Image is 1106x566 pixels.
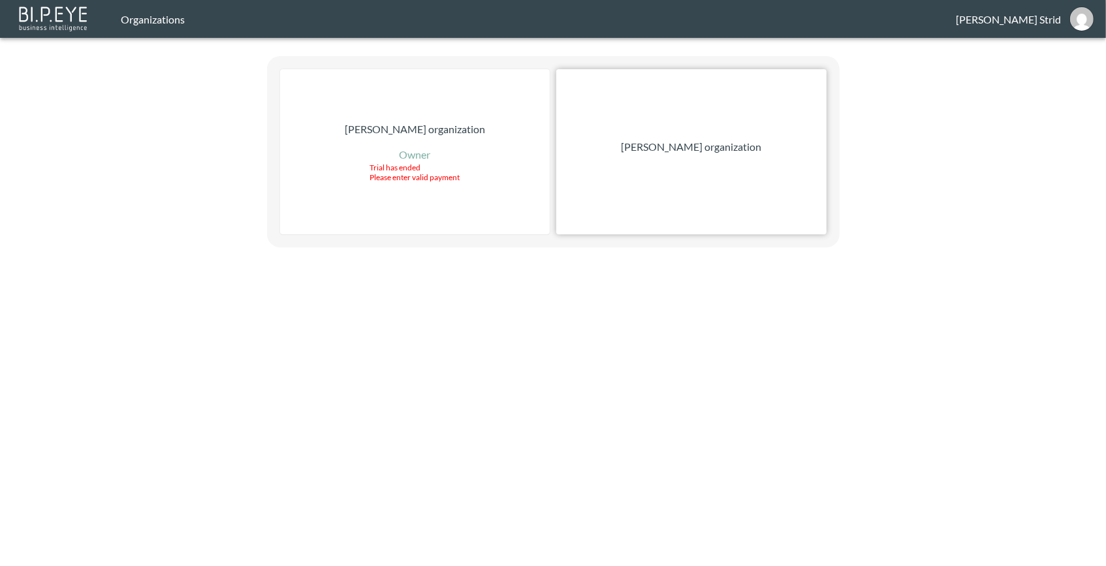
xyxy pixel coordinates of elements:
[121,13,956,25] div: Organizations
[956,13,1061,25] div: [PERSON_NAME] Strid
[370,163,460,182] div: Trial has ended Please enter valid payment
[1061,3,1103,35] button: johan@swap-commerce.com
[399,147,430,163] p: Owner
[345,121,485,137] p: [PERSON_NAME] organization
[621,139,761,155] p: [PERSON_NAME] organization
[1070,7,1094,31] img: 4f3e8bcf023451c8c511ab9515b35a57
[16,3,91,33] img: bipeye-logo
